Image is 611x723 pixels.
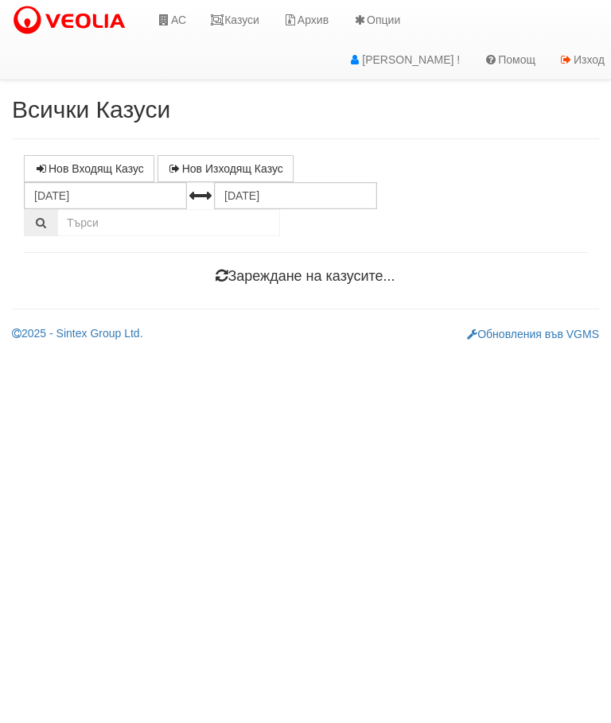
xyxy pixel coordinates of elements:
img: VeoliaLogo.png [12,4,133,37]
h4: Зареждане на казусите... [24,269,587,285]
a: [PERSON_NAME] ! [336,40,472,80]
a: Помощ [472,40,547,80]
a: Нов Входящ Казус [24,155,154,182]
h2: Всички Казуси [12,96,599,122]
a: 2025 - Sintex Group Ltd. [12,327,143,340]
input: Търсене по Идентификатор, Бл/Вх/Ап, Тип, Описание, Моб. Номер, Имейл, Файл, Коментар, [57,209,280,236]
a: Нов Изходящ Казус [158,155,294,182]
a: Обновления във VGMS [467,328,599,340]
